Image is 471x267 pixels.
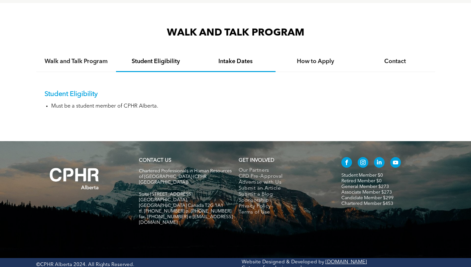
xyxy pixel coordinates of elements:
a: Privacy Policy [239,204,327,210]
span: [GEOGRAPHIC_DATA], [GEOGRAPHIC_DATA] Canada T2G 1A1 [139,198,223,208]
a: Our Partners [239,168,327,174]
span: GET INVOLVED [239,158,274,163]
p: Student Eligibility [45,90,427,98]
a: Retired Member $0 [341,179,382,183]
span: Suite [STREET_ADDRESS] [139,192,192,197]
a: [DOMAIN_NAME] [325,260,367,265]
h4: Intake Dates [202,58,270,65]
a: facebook [341,157,352,169]
h4: Walk and Talk Program [42,58,110,65]
span: WALK AND TALK PROGRAM [167,28,304,38]
h4: Student Eligibility [122,58,190,65]
li: Must be a student member of CPHR Alberta. [51,103,427,110]
a: CONTACT US [139,158,171,163]
a: instagram [358,157,368,169]
img: A white background with a few lines on it [36,154,113,203]
h4: How to Apply [282,58,349,65]
a: Website Designed & Developed by [242,260,324,265]
span: tf. [PHONE_NUMBER] p. [PHONE_NUMBER] [139,209,231,214]
a: linkedin [374,157,385,169]
a: Student Member $0 [341,173,383,178]
a: Submit an Article [239,186,327,192]
a: Terms of Use [239,210,327,216]
a: General Member $273 [341,184,389,189]
a: youtube [390,157,401,169]
h4: Contact [361,58,429,65]
span: Chartered Professionals in Human Resources of [GEOGRAPHIC_DATA] (CPHR [GEOGRAPHIC_DATA]) [139,169,232,185]
a: Submit a Blog [239,192,327,198]
a: Advertise with Us [239,180,327,186]
a: CPD Pre-Approval [239,174,327,180]
a: Candidate Member $299 [341,196,394,200]
a: Associate Member $273 [341,190,392,195]
span: fax. [PHONE_NUMBER] e:[EMAIL_ADDRESS][DOMAIN_NAME] [139,215,233,225]
a: Sponsorship [239,198,327,204]
a: Chartered Member $453 [341,201,393,206]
